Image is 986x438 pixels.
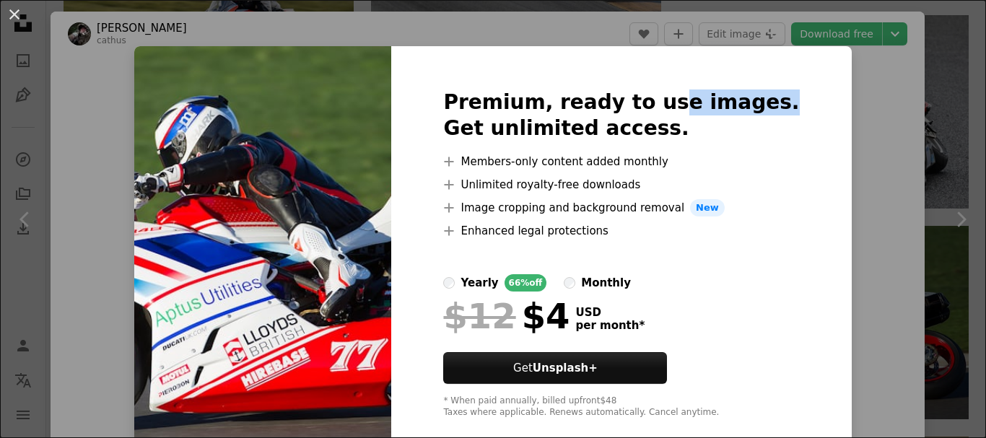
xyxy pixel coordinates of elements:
[575,306,645,319] span: USD
[564,277,575,289] input: monthly
[443,277,455,289] input: yearly66%off
[690,199,725,216] span: New
[443,199,799,216] li: Image cropping and background removal
[443,395,799,419] div: * When paid annually, billed upfront $48 Taxes where applicable. Renews automatically. Cancel any...
[443,176,799,193] li: Unlimited royalty-free downloads
[443,352,667,384] button: GetUnsplash+
[443,89,799,141] h2: Premium, ready to use images. Get unlimited access.
[505,274,547,292] div: 66% off
[443,153,799,170] li: Members-only content added monthly
[575,319,645,332] span: per month *
[443,297,515,335] span: $12
[533,362,598,375] strong: Unsplash+
[443,297,570,335] div: $4
[581,274,631,292] div: monthly
[443,222,799,240] li: Enhanced legal protections
[461,274,498,292] div: yearly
